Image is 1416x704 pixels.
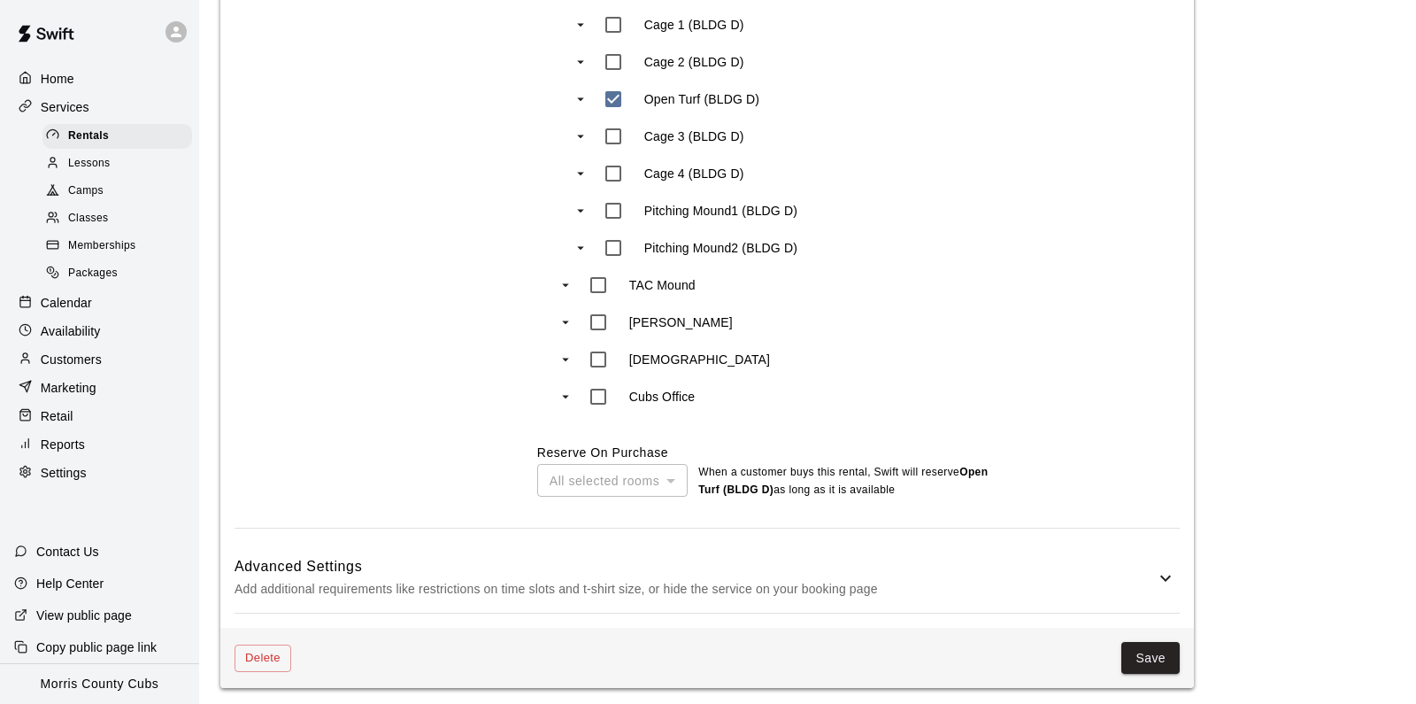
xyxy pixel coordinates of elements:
[42,150,199,177] a: Lessons
[14,346,185,373] a: Customers
[698,464,1008,499] p: When a customer buys this rental , Swift will reserve as long as it is available
[644,165,744,182] p: Cage 4 (BLDG D)
[644,90,759,108] p: Open Turf (BLDG D)
[14,460,185,486] a: Settings
[42,261,192,286] div: Packages
[41,407,73,425] p: Retail
[537,464,688,497] div: All selected rooms
[629,313,733,331] p: [PERSON_NAME]
[644,16,744,34] p: Cage 1 (BLDG D)
[644,202,797,220] p: Pitching Mound1 (BLDG D)
[644,53,744,71] p: Cage 2 (BLDG D)
[629,351,770,368] p: [DEMOGRAPHIC_DATA]
[68,128,109,145] span: Rentals
[14,66,185,92] a: Home
[41,464,87,482] p: Settings
[42,206,192,231] div: Classes
[42,178,199,205] a: Camps
[41,379,96,397] p: Marketing
[14,403,185,429] a: Retail
[537,445,668,460] label: Reserve On Purchase
[41,294,92,312] p: Calendar
[14,290,185,316] a: Calendar
[42,122,199,150] a: Rentals
[235,543,1180,613] div: Advanced SettingsAdd additional requirements like restrictions on time slots and t-shirt size, or...
[629,388,696,406] p: Cubs Office
[36,638,157,656] p: Copy public page link
[42,151,192,176] div: Lessons
[42,124,192,149] div: Rentals
[68,265,118,282] span: Packages
[42,179,192,204] div: Camps
[14,431,185,458] a: Reports
[42,233,199,260] a: Memberships
[644,128,744,145] p: Cage 3 (BLDG D)
[14,94,185,120] a: Services
[68,210,108,228] span: Classes
[235,578,1155,600] p: Add additional requirements like restrictions on time slots and t-shirt size, or hide the service...
[68,155,111,173] span: Lessons
[14,318,185,344] a: Availability
[68,182,104,200] span: Camps
[42,205,199,233] a: Classes
[41,351,102,368] p: Customers
[36,607,132,624] p: View public page
[629,276,696,294] p: TAC Mound
[644,239,797,257] p: Pitching Mound2 (BLDG D)
[68,237,135,255] span: Memberships
[235,645,291,672] button: Delete
[41,675,159,693] p: Morris County Cubs
[235,555,1155,578] h6: Advanced Settings
[36,543,99,561] p: Contact Us
[41,70,74,88] p: Home
[1121,642,1180,675] button: Save
[41,98,89,116] p: Services
[41,436,85,453] p: Reports
[36,575,104,592] p: Help Center
[41,322,101,340] p: Availability
[14,375,185,401] a: Marketing
[42,260,199,288] a: Packages
[42,234,192,259] div: Memberships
